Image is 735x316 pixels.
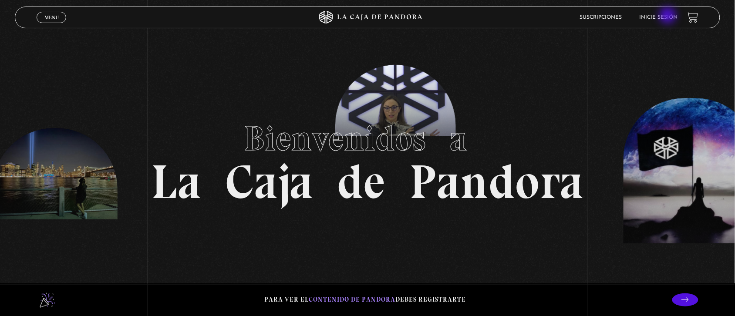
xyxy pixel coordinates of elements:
[640,15,678,20] a: Inicie sesión
[580,15,622,20] a: Suscripciones
[244,118,491,159] span: Bienvenidos a
[265,294,466,306] p: Para ver el debes registrarte
[152,110,584,206] h1: La Caja de Pandora
[687,11,698,23] a: View your shopping cart
[44,15,59,20] span: Menu
[41,22,62,28] span: Cerrar
[309,296,396,303] span: contenido de Pandora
